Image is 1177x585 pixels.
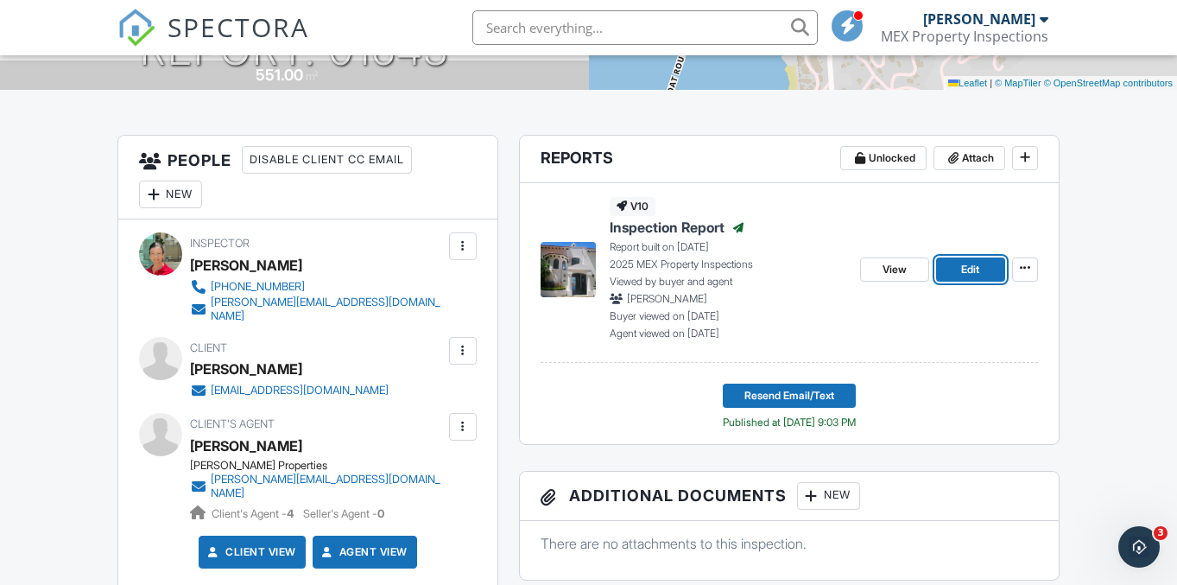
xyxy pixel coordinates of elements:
[190,382,389,399] a: [EMAIL_ADDRESS][DOMAIN_NAME]
[190,473,444,500] a: [PERSON_NAME][EMAIL_ADDRESS][DOMAIN_NAME]
[306,70,319,83] span: m²
[190,237,250,250] span: Inspector
[190,296,444,323] a: [PERSON_NAME][EMAIL_ADDRESS][DOMAIN_NAME]
[1118,526,1160,568] iframe: Intercom live chat
[205,544,296,561] a: Client View
[1044,78,1173,88] a: © OpenStreetMap contributors
[190,356,302,382] div: [PERSON_NAME]
[211,384,389,397] div: [EMAIL_ADDRESS][DOMAIN_NAME]
[472,10,818,45] input: Search everything...
[190,459,458,473] div: [PERSON_NAME] Properties
[995,78,1041,88] a: © MapTiler
[190,433,302,459] a: [PERSON_NAME]
[190,252,302,278] div: [PERSON_NAME]
[319,544,408,561] a: Agent View
[168,9,309,45] span: SPECTORA
[797,482,860,510] div: New
[212,507,296,520] span: Client's Agent -
[211,280,305,294] div: [PHONE_NUMBER]
[211,473,444,500] div: [PERSON_NAME][EMAIL_ADDRESS][DOMAIN_NAME]
[190,341,227,354] span: Client
[541,534,1038,553] p: There are no attachments to this inspection.
[948,78,987,88] a: Leaflet
[287,507,294,520] strong: 4
[117,9,155,47] img: The Best Home Inspection Software - Spectora
[990,78,992,88] span: |
[211,296,444,323] div: [PERSON_NAME][EMAIL_ADDRESS][DOMAIN_NAME]
[377,507,384,520] strong: 0
[139,181,202,208] div: New
[190,278,444,296] a: [PHONE_NUMBER]
[303,507,384,520] span: Seller's Agent -
[881,28,1048,45] div: MEX Property Inspections
[118,136,497,219] h3: People
[242,146,412,174] div: Disable Client CC Email
[1154,526,1168,540] span: 3
[520,472,1059,521] h3: Additional Documents
[117,23,309,60] a: SPECTORA
[923,10,1035,28] div: [PERSON_NAME]
[256,66,303,84] div: 551.00
[190,417,275,430] span: Client's Agent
